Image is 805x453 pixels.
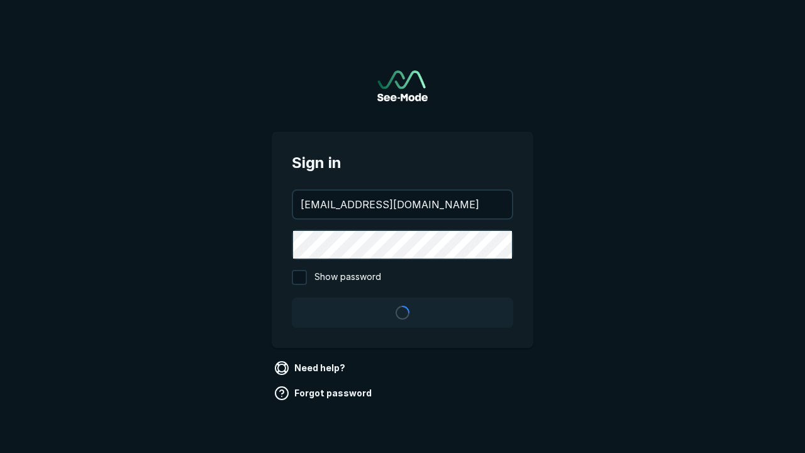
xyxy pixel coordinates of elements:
a: Forgot password [272,383,377,403]
span: Sign in [292,152,513,174]
input: your@email.com [293,191,512,218]
span: Show password [314,270,381,285]
a: Need help? [272,358,350,378]
a: Go to sign in [377,70,428,101]
img: See-Mode Logo [377,70,428,101]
